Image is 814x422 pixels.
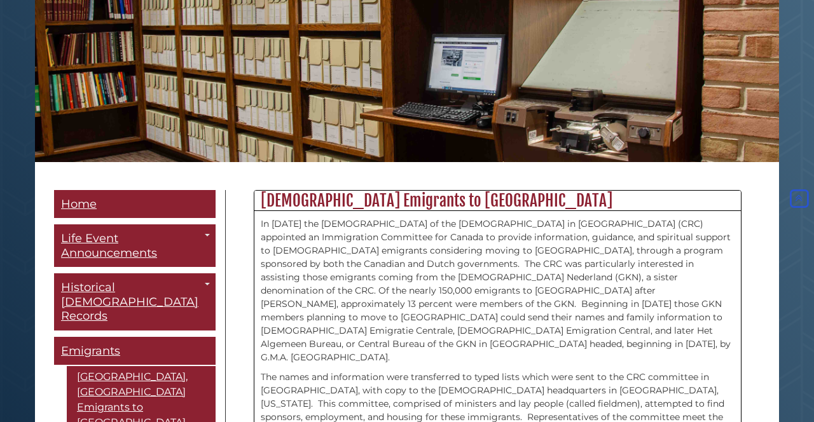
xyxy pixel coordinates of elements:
[787,193,811,204] a: Back to Top
[54,224,216,267] a: Life Event Announcements
[61,344,120,358] span: Emigrants
[54,273,216,330] a: Historical [DEMOGRAPHIC_DATA] Records
[61,197,97,211] span: Home
[61,280,198,323] span: Historical [DEMOGRAPHIC_DATA] Records
[54,190,216,219] a: Home
[261,217,735,364] p: In [DATE] the [DEMOGRAPHIC_DATA] of the [DEMOGRAPHIC_DATA] in [GEOGRAPHIC_DATA] (CRC) appointed a...
[254,191,741,211] h2: [DEMOGRAPHIC_DATA] Emigrants to [GEOGRAPHIC_DATA]
[61,231,157,260] span: Life Event Announcements
[54,337,216,365] a: Emigrants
